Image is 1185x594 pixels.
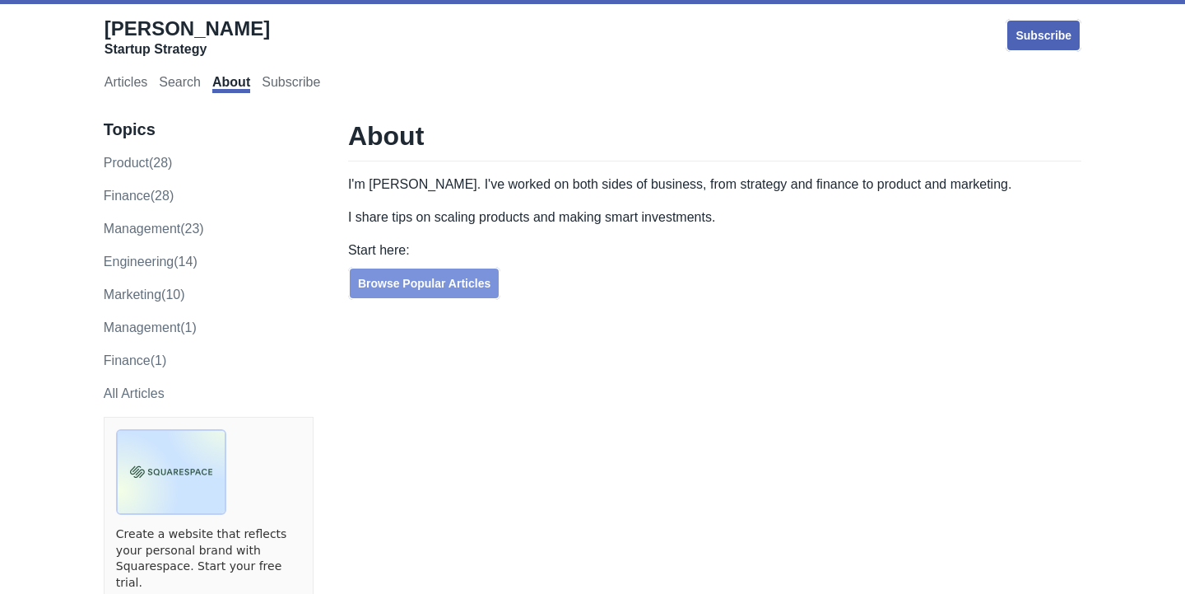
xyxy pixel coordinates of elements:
a: Finance(1) [104,353,166,367]
h3: Topics [104,119,314,140]
a: [PERSON_NAME]Startup Strategy [105,16,270,58]
h1: About [348,119,1081,161]
a: All Articles [104,386,165,400]
div: Startup Strategy [105,41,270,58]
a: marketing(10) [104,288,185,302]
a: Subscribe [262,75,320,93]
a: management(23) [104,222,204,236]
a: About [212,75,250,93]
a: Create a website that reflects your personal brand with Squarespace. Start your free trial. [116,526,301,591]
a: engineering(14) [104,255,197,269]
span: [PERSON_NAME] [105,17,270,40]
a: Articles [105,75,147,93]
p: Start here: [348,241,1081,260]
a: Subscribe [1006,19,1081,52]
a: product(28) [104,156,173,170]
a: Search [159,75,201,93]
a: finance(28) [104,189,174,203]
img: ads via Carbon [116,429,226,515]
a: Browse Popular Articles [348,267,500,300]
p: I'm [PERSON_NAME]. I've worked on both sides of business, from strategy and finance to product an... [348,175,1081,194]
p: I share tips on scaling products and making smart investments. [348,208,1081,227]
a: Management(1) [104,320,197,334]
